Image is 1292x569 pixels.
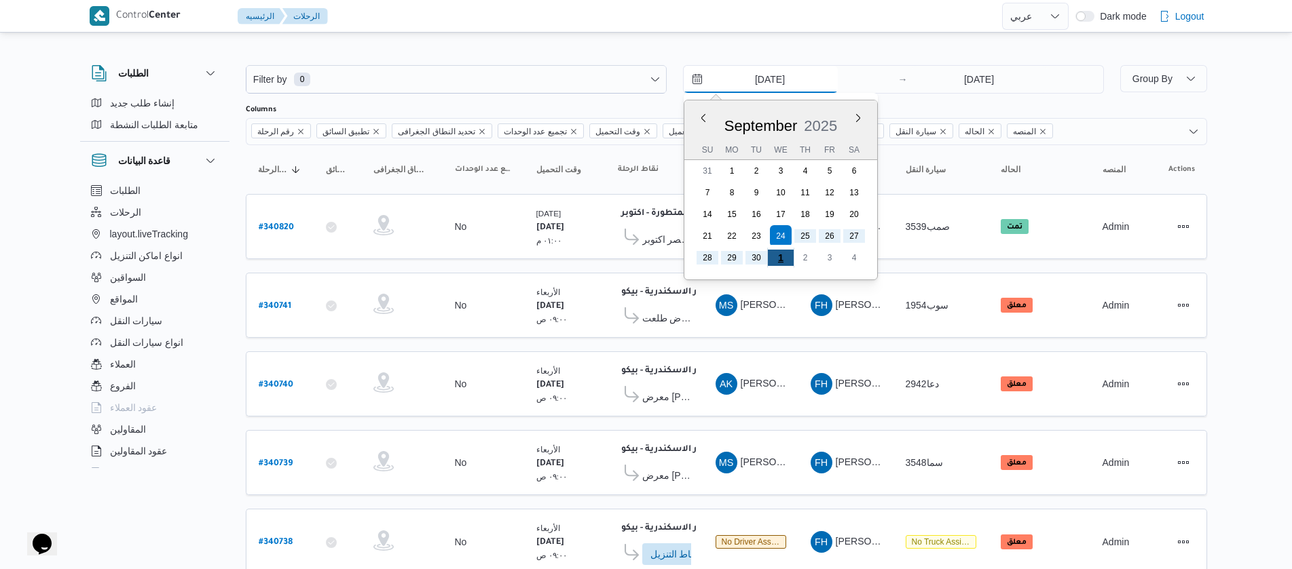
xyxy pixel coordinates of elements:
div: Ftha Hassan Jlal Abo Alhassan Shrkah Trabo [811,531,832,553]
button: Remove رقم الرحلة from selection in this group [297,127,305,136]
span: Logout [1175,8,1204,24]
button: Actions [1173,531,1194,553]
span: سيارة النقل [906,164,946,175]
button: المواقع [86,288,224,310]
span: دعا2942 [906,378,939,389]
div: day-30 [745,247,767,269]
b: معلق [1007,380,1027,389]
div: day-6 [843,160,865,182]
div: day-22 [721,225,743,247]
span: Admin [1103,221,1130,232]
small: الأربعاء [536,366,560,375]
img: X8yXhbKr1z7QwAAAABJRU5ErkJggg== [90,6,109,26]
b: مخزن فرونت دور الاسكندرية - بيكو [621,445,760,454]
button: الفروع [86,375,224,397]
b: # 340738 [259,538,293,547]
button: Previous Month [698,113,709,123]
div: day-4 [794,160,816,182]
span: تحديد النطاق الجغرافى [373,164,430,175]
span: المنصه [1013,124,1036,139]
b: شركة الامير للتوكيلات التجارية والصناعات المتطورة - اكتوبر [621,209,862,218]
b: مخزن فرونت دور الاسكندرية - بيكو [621,288,760,297]
b: مخزن فرونت دور الاسكندرية - بيكو [621,524,760,533]
div: day-14 [697,203,718,225]
span: [PERSON_NAME]ه تربو [836,299,937,310]
h3: قاعدة البيانات [118,153,171,169]
a: #340739 [259,454,293,472]
button: الطلبات [91,65,219,81]
span: العميل [663,123,708,138]
b: معلق [1007,538,1027,547]
span: [PERSON_NAME]ه تربو [836,378,937,389]
span: September [724,117,797,134]
span: سما3548 [906,457,943,468]
input: Press the down key to open a popover containing a calendar. [912,66,1047,93]
span: [PERSON_NAME]ه تربو [836,456,937,467]
span: الحاله [1001,164,1020,175]
span: Group By [1132,73,1173,84]
span: العميل [669,124,691,139]
span: Admin [1103,457,1130,468]
span: Filter by [252,71,289,87]
div: day-13 [843,182,865,203]
div: No [455,220,467,233]
span: معلق [1001,455,1033,470]
div: day-19 [819,203,841,225]
div: day-1 [767,245,793,271]
div: day-12 [819,182,841,203]
button: الرحلات [86,201,224,223]
iframe: chat widget [14,515,57,555]
div: day-3 [819,247,841,269]
b: # 340739 [259,459,293,469]
button: Remove تطبيق السائق from selection in this group [372,127,380,136]
button: Remove وقت التحميل from selection in this group [643,127,651,136]
div: day-16 [745,203,767,225]
span: 0 available filters [294,73,310,86]
div: day-2 [794,247,816,269]
div: الطلبات [80,92,229,141]
span: رقم الرحلة [257,124,294,139]
small: ٠٩:٠٠ ص [536,393,568,402]
span: معلق [1001,376,1033,391]
small: ٠١:٠٠ م [536,236,562,245]
span: [PERSON_NAME]ه تربو [836,535,937,546]
span: المواقع [110,291,138,307]
button: Actions [1173,216,1194,237]
button: Remove تحديد النطاق الجغرافى from selection in this group [478,127,486,136]
span: عقود المقاولين [110,443,168,459]
button: Actions [1173,452,1194,473]
small: الأربعاء [536,445,560,454]
b: معلق [1007,459,1027,467]
span: إنشاء طلب جديد [110,95,175,111]
span: تطبيق السائق [322,124,369,139]
span: Actions [1168,164,1195,175]
small: الأربعاء [536,524,560,532]
button: Open list of options [1188,126,1199,137]
span: سوب1954 [906,300,948,311]
span: سيارة النقل [889,123,953,138]
span: layout.liveTracking [110,226,188,242]
span: ادخل تفاصيل نقاط التنزيل [650,543,710,565]
span: الحاله [965,124,984,139]
button: تطبيق السائق [320,159,354,180]
span: Admin [1103,378,1130,389]
div: Ftha Hassan Jlal Abo Alhassan Shrkah Trabo [811,452,832,473]
button: اجهزة التليفون [86,462,224,484]
div: day-4 [843,247,865,269]
span: المنصه [1103,164,1126,175]
span: Dark mode [1094,11,1146,22]
span: الطلبات [110,182,141,199]
span: No driver assigned [722,537,792,547]
span: انواع سيارات النقل [110,334,184,351]
span: العملاء [110,356,136,372]
span: الفروع [110,378,136,394]
div: Button. Open the year selector. 2025 is currently selected. [803,117,838,135]
button: سيارات النقل [86,310,224,332]
div: Aiamun Khamais Rafaaa Muhammad [716,373,737,395]
div: day-25 [794,225,816,247]
h3: الطلبات [118,65,149,81]
div: day-23 [745,225,767,247]
div: → [898,75,908,84]
button: Actions [1173,373,1194,395]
